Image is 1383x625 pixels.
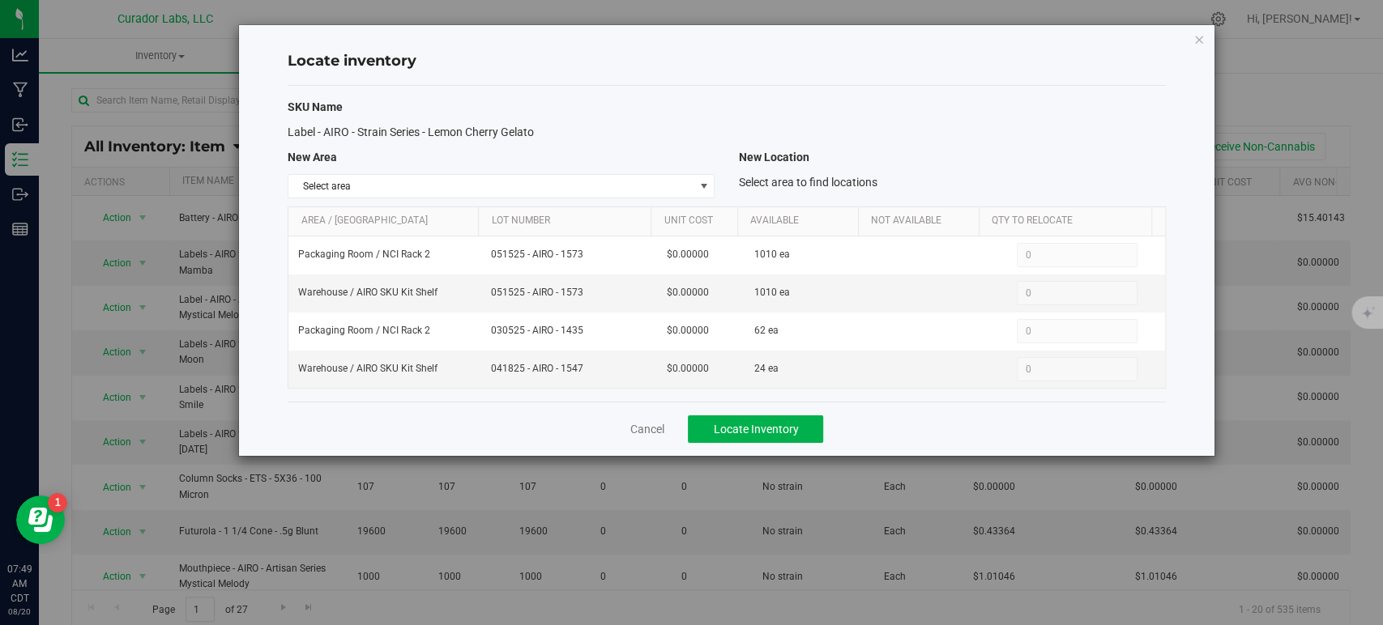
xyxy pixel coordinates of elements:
[666,285,708,300] span: $0.00000
[754,361,779,376] span: 24 ea
[754,247,790,262] span: 1010 ea
[739,176,877,189] span: Select area to find locations
[713,423,798,436] span: Locate Inventory
[492,215,645,227] a: Lot Number
[666,361,708,376] span: $0.00000
[298,247,430,262] span: Packaging Room / NCI Rack 2
[871,215,972,227] a: Not Available
[750,215,852,227] a: Available
[48,493,67,512] iframe: Resource center unread badge
[694,175,714,198] span: select
[288,100,343,113] span: SKU Name
[491,323,647,338] span: 030525 - AIRO - 1435
[298,361,438,376] span: Warehouse / AIRO SKU Kit Shelf
[688,415,823,443] button: Locate Inventory
[298,285,438,300] span: Warehouse / AIRO SKU Kit Shelf
[491,247,647,262] span: 051525 - AIRO - 1573
[288,151,337,164] span: New Area
[288,175,694,198] span: Select area
[666,323,708,338] span: $0.00000
[666,247,708,262] span: $0.00000
[301,215,473,227] a: Area / [GEOGRAPHIC_DATA]
[739,151,809,164] span: New Location
[288,51,1165,72] h4: Locate inventory
[288,125,534,138] span: Label - AIRO - Strain Series - Lemon Cherry Gelato
[630,421,664,437] a: Cancel
[298,323,430,338] span: Packaging Room / NCI Rack 2
[754,285,790,300] span: 1010 ea
[754,323,779,338] span: 62 ea
[491,361,647,376] span: 041825 - AIRO - 1547
[491,285,647,300] span: 051525 - AIRO - 1573
[992,215,1145,227] a: Qty to Relocate
[16,495,65,544] iframe: Resource center
[664,215,732,227] a: Unit Cost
